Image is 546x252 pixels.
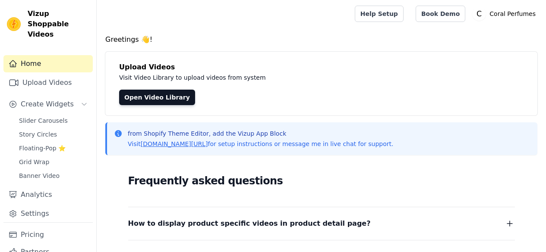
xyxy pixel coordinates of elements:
[119,72,506,83] p: Visit Video Library to upload videos from system
[477,9,482,18] text: C
[14,156,93,168] a: Grid Wrap
[3,226,93,243] a: Pricing
[3,205,93,222] a: Settings
[19,171,60,180] span: Banner Video
[3,96,93,113] button: Create Widgets
[416,6,465,22] a: Book Demo
[19,130,57,139] span: Story Circles
[28,9,89,40] span: Vizup Shoppable Videos
[14,115,93,127] a: Slider Carousels
[128,129,393,138] p: from Shopify Theme Editor, add the Vizup App Block
[119,90,195,105] a: Open Video Library
[3,55,93,72] a: Home
[14,128,93,140] a: Story Circles
[3,74,93,91] a: Upload Videos
[7,17,21,31] img: Vizup
[105,34,537,45] h4: Greetings 👋!
[14,142,93,154] a: Floating-Pop ⭐
[19,158,49,166] span: Grid Wrap
[128,218,371,230] span: How to display product specific videos in product detail page?
[3,186,93,203] a: Analytics
[21,99,74,109] span: Create Widgets
[14,170,93,182] a: Banner Video
[19,116,68,125] span: Slider Carousels
[128,140,393,148] p: Visit for setup instructions or message me in live chat for support.
[19,144,66,152] span: Floating-Pop ⭐
[119,62,524,72] h4: Upload Videos
[128,172,515,190] h2: Frequently asked questions
[486,6,539,22] p: Coral Perfumes
[355,6,404,22] a: Help Setup
[141,140,208,147] a: [DOMAIN_NAME][URL]
[472,6,539,22] button: C Coral Perfumes
[128,218,515,230] button: How to display product specific videos in product detail page?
